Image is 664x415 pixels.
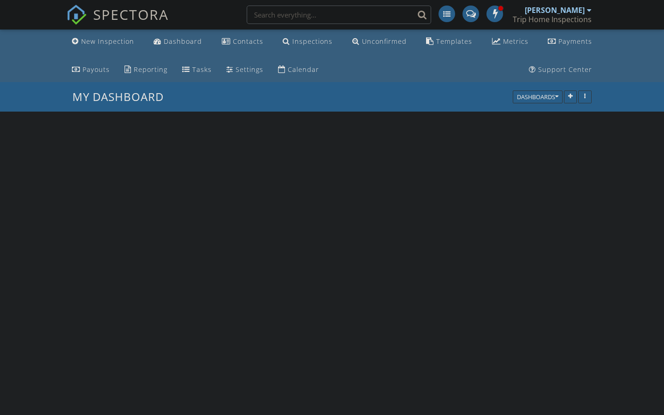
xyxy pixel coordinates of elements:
[66,12,169,32] a: SPECTORA
[68,33,138,50] a: New Inspection
[218,33,267,50] a: Contacts
[150,33,206,50] a: Dashboard
[134,65,167,74] div: Reporting
[68,61,113,78] a: Payouts
[488,33,532,50] a: Metrics
[422,33,476,50] a: Templates
[66,5,87,25] img: The Best Home Inspection Software - Spectora
[362,37,407,46] div: Unconfirmed
[288,65,319,74] div: Calendar
[513,91,563,104] button: Dashboards
[178,61,215,78] a: Tasks
[72,89,172,104] a: My Dashboard
[279,33,336,50] a: Inspections
[81,37,134,46] div: New Inspection
[93,5,169,24] span: SPECTORA
[544,33,596,50] a: Payments
[538,65,592,74] div: Support Center
[247,6,431,24] input: Search everything...
[274,61,323,78] a: Calendar
[292,37,332,46] div: Inspections
[558,37,592,46] div: Payments
[513,15,592,24] div: Trip Home Inspections
[236,65,263,74] div: Settings
[503,37,528,46] div: Metrics
[83,65,110,74] div: Payouts
[436,37,472,46] div: Templates
[525,61,596,78] a: Support Center
[192,65,212,74] div: Tasks
[121,61,171,78] a: Reporting
[349,33,410,50] a: Unconfirmed
[517,94,558,101] div: Dashboards
[164,37,202,46] div: Dashboard
[525,6,585,15] div: [PERSON_NAME]
[223,61,267,78] a: Settings
[233,37,263,46] div: Contacts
